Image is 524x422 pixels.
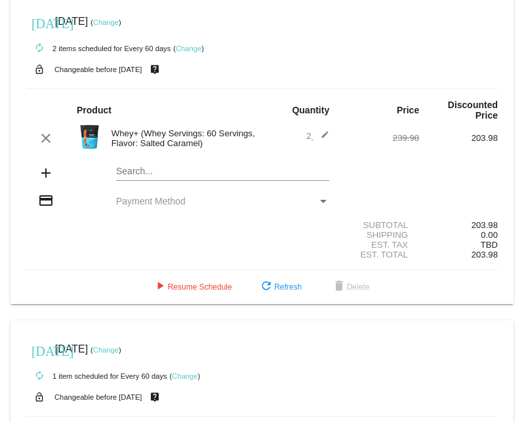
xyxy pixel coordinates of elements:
div: Est. Total [340,250,419,259]
mat-select: Payment Method [116,196,329,206]
a: Change [172,372,197,380]
mat-icon: [DATE] [31,342,47,358]
img: Image-1-Carousel-Whey-5lb-Salted-Caramel.png [77,124,103,150]
small: 1 item scheduled for Every 60 days [26,372,167,380]
mat-icon: lock_open [31,61,47,78]
mat-icon: edit [313,130,329,146]
button: Refresh [248,275,312,299]
div: Subtotal [340,220,419,230]
mat-icon: [DATE] [31,14,47,30]
span: Refresh [258,282,302,292]
strong: Product [77,105,111,115]
button: Resume Schedule [142,275,243,299]
small: Changeable before [DATE] [54,393,142,401]
small: Changeable before [DATE] [54,66,142,73]
button: Delete [321,275,380,299]
span: Resume Schedule [152,282,232,292]
mat-icon: autorenew [31,368,47,384]
small: 2 items scheduled for Every 60 days [26,45,171,52]
span: Delete [331,282,370,292]
a: Change [176,45,201,52]
div: Est. Tax [340,240,419,250]
mat-icon: autorenew [31,41,47,56]
span: 203.98 [472,250,498,259]
div: 203.98 [419,220,498,230]
mat-icon: add [38,165,54,181]
span: 0.00 [481,230,498,240]
span: TBD [481,240,498,250]
div: Whey+ (Whey Servings: 60 Servings, Flavor: Salted Caramel) [105,128,262,148]
div: Shipping [340,230,419,240]
small: ( ) [173,45,204,52]
mat-icon: play_arrow [152,279,168,295]
small: ( ) [91,346,121,354]
a: Change [93,346,119,354]
mat-icon: credit_card [38,193,54,208]
mat-icon: lock_open [31,389,47,406]
mat-icon: live_help [147,389,163,406]
small: ( ) [170,372,201,380]
strong: Price [397,105,419,115]
mat-icon: clear [38,130,54,146]
mat-icon: delete [331,279,347,295]
span: Payment Method [116,196,186,206]
span: 2 [306,131,329,141]
input: Search... [116,166,329,177]
strong: Quantity [292,105,329,115]
div: 239.98 [340,133,419,143]
mat-icon: live_help [147,61,163,78]
a: Change [93,18,119,26]
div: 203.98 [419,133,498,143]
strong: Discounted Price [448,100,498,121]
mat-icon: refresh [258,279,274,295]
small: ( ) [91,18,121,26]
